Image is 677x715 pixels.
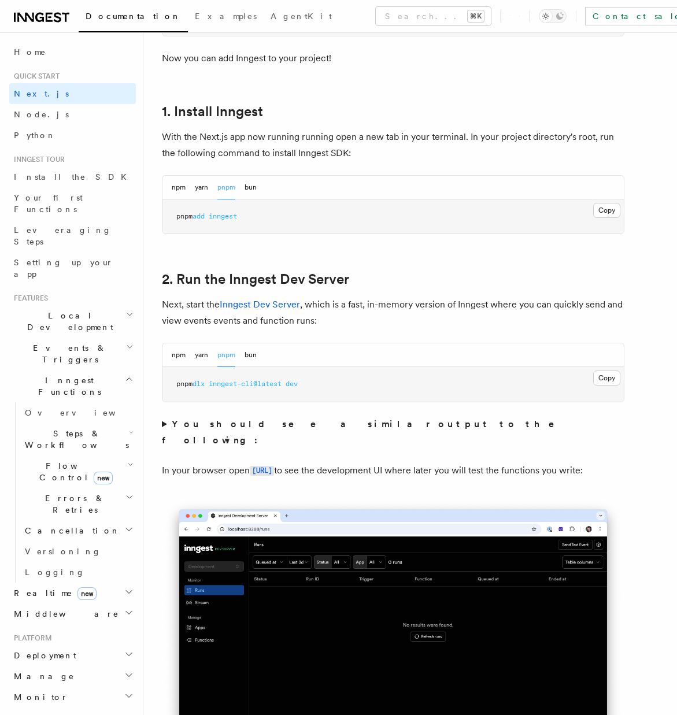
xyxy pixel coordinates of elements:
strong: You should see a similar output to the following: [162,418,571,446]
kbd: ⌘K [468,10,484,22]
a: Documentation [79,3,188,32]
button: Monitor [9,687,136,707]
span: Next.js [14,89,69,98]
span: Documentation [86,12,181,21]
button: Toggle dark mode [539,9,567,23]
button: Cancellation [20,520,136,541]
span: Node.js [14,110,69,119]
button: bun [245,343,257,367]
span: dev [286,380,298,388]
span: Examples [195,12,257,21]
a: Home [9,42,136,62]
button: Copy [593,371,620,386]
span: Local Development [9,310,126,333]
span: Versioning [25,547,101,556]
button: Local Development [9,305,136,338]
span: new [77,587,97,600]
button: Manage [9,666,136,687]
span: Inngest tour [9,155,65,164]
button: Errors & Retries [20,488,136,520]
button: Events & Triggers [9,338,136,370]
span: Realtime [9,587,97,599]
span: Middleware [9,608,119,620]
a: 2. Run the Inngest Dev Server [162,271,349,287]
span: Cancellation [20,525,120,536]
button: Steps & Workflows [20,423,136,455]
code: [URL] [250,466,274,476]
a: AgentKit [264,3,339,31]
a: 1. Install Inngest [162,103,263,120]
span: Platform [9,634,52,643]
span: Manage [9,670,75,682]
span: Monitor [9,691,68,703]
span: inngest [209,212,237,220]
button: npm [172,343,186,367]
button: Middleware [9,603,136,624]
a: Install the SDK [9,166,136,187]
p: With the Next.js app now running running open a new tab in your terminal. In your project directo... [162,129,624,161]
span: Deployment [9,650,76,661]
span: Events & Triggers [9,342,126,365]
span: AgentKit [271,12,332,21]
span: Overview [25,408,144,417]
span: inngest-cli@latest [209,380,282,388]
button: Deployment [9,645,136,666]
a: Setting up your app [9,252,136,284]
span: Errors & Retries [20,492,125,516]
button: Inngest Functions [9,370,136,402]
span: new [94,472,113,484]
a: Next.js [9,83,136,104]
button: Realtimenew [9,583,136,603]
span: dlx [193,380,205,388]
p: In your browser open to see the development UI where later you will test the functions you write: [162,462,624,479]
a: Examples [188,3,264,31]
button: Copy [593,203,620,218]
a: Overview [20,402,136,423]
a: Inngest Dev Server [220,299,300,310]
button: pnpm [217,343,235,367]
button: Flow Controlnew [20,455,136,488]
span: Your first Functions [14,193,83,214]
a: Logging [20,562,136,583]
a: Node.js [9,104,136,125]
span: pnpm [176,380,193,388]
span: Logging [25,568,85,577]
button: yarn [195,343,208,367]
a: Python [9,125,136,146]
span: add [193,212,205,220]
span: Setting up your app [14,258,113,279]
span: Home [14,46,46,58]
span: Quick start [9,72,60,81]
p: Now you can add Inngest to your project! [162,50,624,66]
span: Steps & Workflows [20,428,129,451]
div: Inngest Functions [9,402,136,583]
summary: You should see a similar output to the following: [162,416,624,449]
a: Versioning [20,541,136,562]
p: Next, start the , which is a fast, in-memory version of Inngest where you can quickly send and vi... [162,297,624,329]
button: Search...⌘K [376,7,491,25]
span: Install the SDK [14,172,134,181]
span: Flow Control [20,460,127,483]
button: bun [245,176,257,199]
span: pnpm [176,212,193,220]
span: Leveraging Steps [14,225,112,246]
a: [URL] [250,465,274,476]
span: Inngest Functions [9,375,125,398]
span: Features [9,294,48,303]
button: yarn [195,176,208,199]
button: pnpm [217,176,235,199]
a: Your first Functions [9,187,136,220]
a: Leveraging Steps [9,220,136,252]
button: npm [172,176,186,199]
span: Python [14,131,56,140]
